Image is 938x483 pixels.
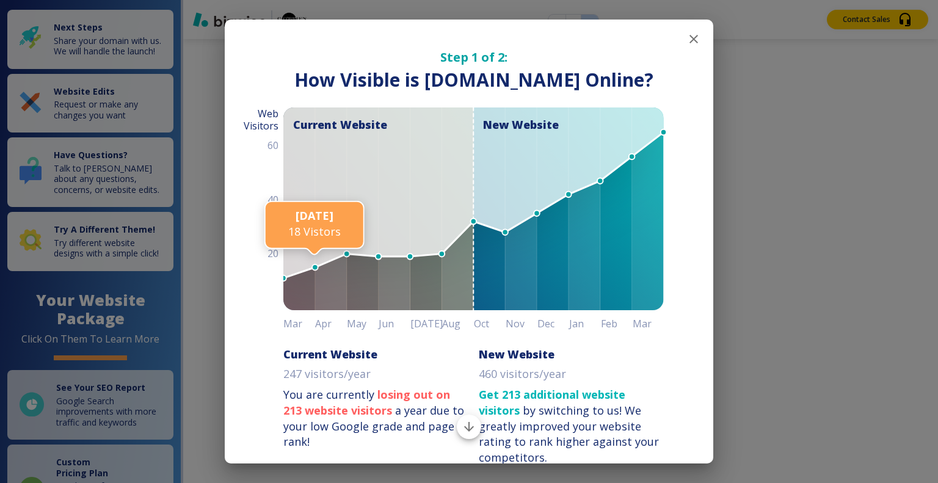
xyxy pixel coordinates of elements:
[283,366,371,382] p: 247 visitors/year
[457,415,481,439] button: Scroll to bottom
[283,387,450,418] strong: losing out on 213 website visitors
[379,315,410,332] h6: Jun
[479,347,554,361] h6: New Website
[442,315,474,332] h6: Aug
[479,366,566,382] p: 460 visitors/year
[283,387,469,450] p: You are currently a year due to your low Google grade and page rank!
[410,315,442,332] h6: [DATE]
[315,315,347,332] h6: Apr
[479,387,625,418] strong: Get 213 additional website visitors
[633,315,664,332] h6: Mar
[283,347,377,361] h6: Current Website
[347,315,379,332] h6: May
[569,315,601,332] h6: Jan
[506,315,537,332] h6: Nov
[537,315,569,332] h6: Dec
[283,315,315,332] h6: Mar
[601,315,633,332] h6: Feb
[474,315,506,332] h6: Oct
[479,387,664,466] p: by switching to us!
[479,403,659,465] div: We greatly improved your website rating to rank higher against your competitors.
